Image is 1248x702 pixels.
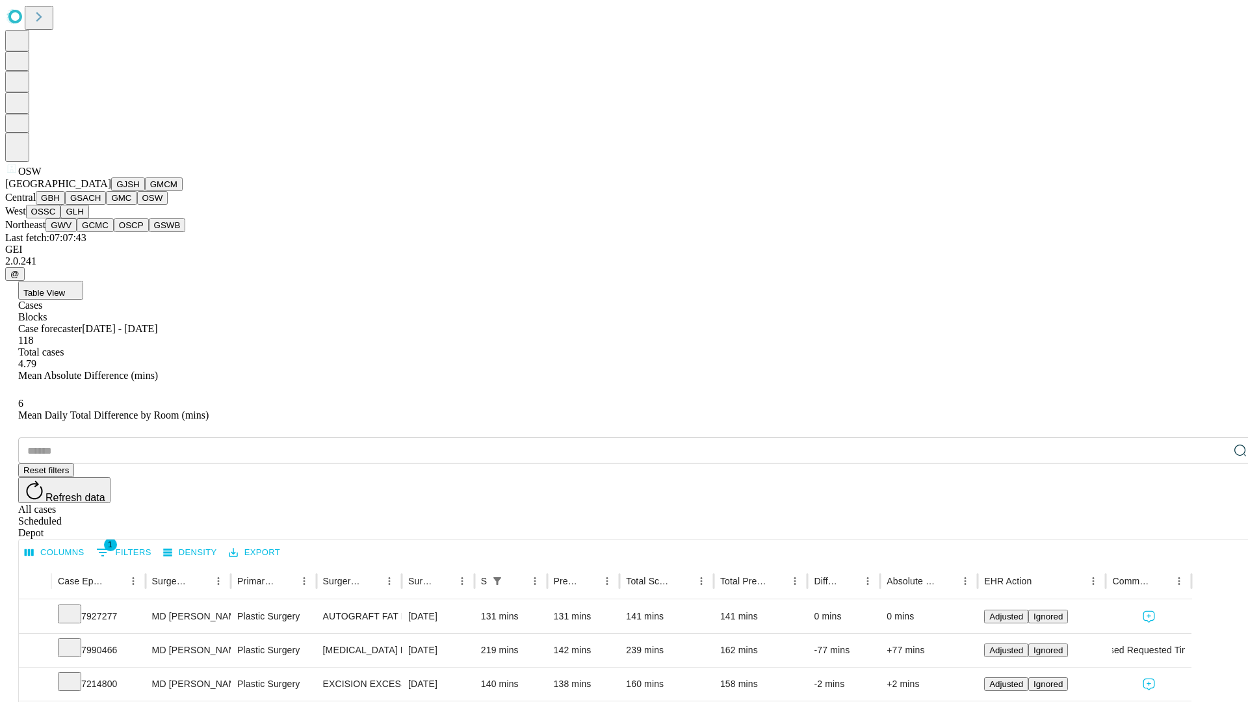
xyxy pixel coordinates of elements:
div: Plastic Surgery [237,600,309,633]
div: 239 mins [626,634,707,667]
div: Surgery Name [323,576,361,586]
span: Table View [23,288,65,298]
div: 142 mins [554,634,614,667]
button: Sort [435,572,453,590]
button: Sort [191,572,209,590]
button: Table View [18,281,83,300]
div: EHR Action [984,576,1032,586]
div: MD [PERSON_NAME] [PERSON_NAME] Md [152,634,224,667]
span: Ignored [1033,612,1063,621]
span: [DATE] - [DATE] [82,323,157,334]
button: Sort [840,572,859,590]
button: Menu [1084,572,1102,590]
div: 0 mins [814,600,874,633]
span: 6 [18,398,23,409]
button: Sort [768,572,786,590]
div: Total Scheduled Duration [626,576,673,586]
span: Adjusted [989,612,1023,621]
button: @ [5,267,25,281]
span: Last fetch: 07:07:43 [5,232,86,243]
div: [DATE] [408,668,468,701]
button: OSCP [114,218,149,232]
span: 4.79 [18,358,36,369]
button: Menu [453,572,471,590]
span: West [5,205,26,216]
div: -77 mins [814,634,874,667]
button: GSACH [65,191,106,205]
div: 7990466 [58,634,139,667]
div: -2 mins [814,668,874,701]
button: Adjusted [984,610,1028,623]
div: Primary Service [237,576,275,586]
button: Sort [674,572,692,590]
button: Sort [277,572,295,590]
span: 118 [18,335,33,346]
span: Used Requested Time [1102,634,1194,667]
div: Surgeon Name [152,576,190,586]
div: 1 active filter [488,572,506,590]
button: Show filters [488,572,506,590]
span: Adjusted [989,645,1023,655]
div: 158 mins [720,668,801,701]
span: [GEOGRAPHIC_DATA] [5,178,111,189]
div: 141 mins [626,600,707,633]
span: Northeast [5,219,45,230]
div: 0 mins [887,600,971,633]
div: Absolute Difference [887,576,937,586]
button: GSWB [149,218,186,232]
div: [DATE] [408,634,468,667]
div: 160 mins [626,668,707,701]
div: MD [PERSON_NAME] [PERSON_NAME] Md [152,600,224,633]
div: Scheduled In Room Duration [481,576,487,586]
div: GEI [5,244,1243,255]
div: 2.0.241 [5,255,1243,267]
button: Expand [25,640,45,662]
button: Menu [124,572,142,590]
button: OSW [137,191,168,205]
div: 131 mins [554,600,614,633]
div: Difference [814,576,839,586]
button: Sort [508,572,526,590]
span: Mean Daily Total Difference by Room (mins) [18,409,209,421]
button: Reset filters [18,463,74,477]
span: Ignored [1033,645,1063,655]
div: 140 mins [481,668,541,701]
button: Ignored [1028,643,1068,657]
button: Refresh data [18,477,110,503]
button: Menu [526,572,544,590]
div: Total Predicted Duration [720,576,767,586]
div: MD [PERSON_NAME] [PERSON_NAME] Md [152,668,224,701]
button: OSSC [26,205,61,218]
span: Adjusted [989,679,1023,689]
div: 131 mins [481,600,541,633]
button: Menu [692,572,710,590]
button: Menu [295,572,313,590]
button: Sort [362,572,380,590]
div: Case Epic Id [58,576,105,586]
span: Reset filters [23,465,69,475]
button: GWV [45,218,77,232]
button: Menu [859,572,877,590]
div: Surgery Date [408,576,434,586]
div: 7214800 [58,668,139,701]
button: Export [226,543,283,563]
button: Expand [25,673,45,696]
button: Sort [1152,572,1170,590]
span: OSW [18,166,42,177]
span: Mean Absolute Difference (mins) [18,370,158,381]
button: GCMC [77,218,114,232]
span: Case forecaster [18,323,82,334]
div: Comments [1112,576,1150,586]
button: Adjusted [984,677,1028,691]
div: 7927277 [58,600,139,633]
span: @ [10,269,19,279]
div: 138 mins [554,668,614,701]
span: Central [5,192,36,203]
span: 1 [104,538,117,551]
button: GMC [106,191,136,205]
span: Ignored [1033,679,1063,689]
button: Sort [1033,572,1051,590]
button: Menu [956,572,974,590]
div: 219 mins [481,634,541,667]
div: Used Requested Time [1112,634,1184,667]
